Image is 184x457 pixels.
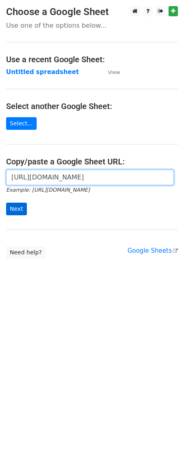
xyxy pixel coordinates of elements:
input: Paste your Google Sheet URL here [6,170,174,185]
small: Example: [URL][DOMAIN_NAME] [6,187,90,193]
a: Need help? [6,246,46,259]
h3: Choose a Google Sheet [6,6,178,18]
h4: Use a recent Google Sheet: [6,55,178,64]
input: Next [6,203,27,215]
a: Select... [6,117,37,130]
a: View [100,68,120,76]
h4: Copy/paste a Google Sheet URL: [6,157,178,166]
a: Google Sheets [127,247,178,254]
h4: Select another Google Sheet: [6,101,178,111]
small: View [108,69,120,75]
a: Untitled spreadsheet [6,68,79,76]
iframe: Chat Widget [143,418,184,457]
p: Use one of the options below... [6,21,178,30]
